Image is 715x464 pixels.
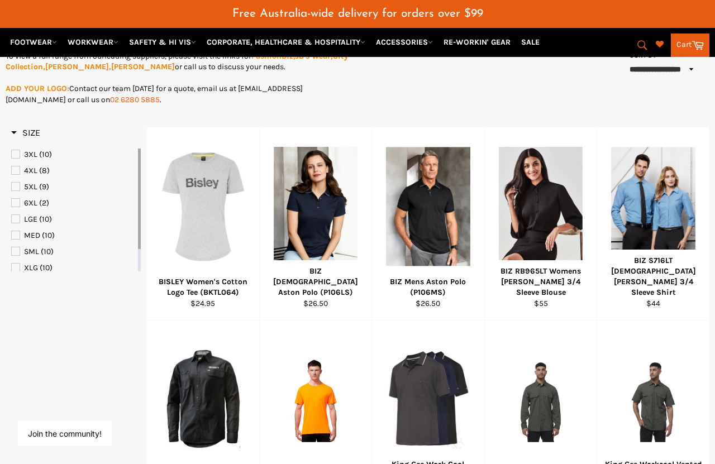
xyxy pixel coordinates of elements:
[125,32,201,52] a: SAFETY & HI VIS
[6,32,61,52] a: FOOTWEAR
[111,62,175,71] a: [PERSON_NAME]
[11,127,40,138] span: Size
[671,34,709,57] a: Cart
[24,231,40,240] span: MED
[39,198,49,208] span: (2)
[24,214,37,224] span: LGE
[274,147,358,266] img: BIZ P106LS Ladies Aston Polo - Workin Gear
[24,198,37,208] span: 6XL
[202,32,370,52] a: CORPORATE, HEALTHCARE & HOSPITALITY
[386,147,470,266] img: BIZ Mens Aston Polo - WORKIN GEAR
[39,150,52,159] span: (10)
[11,246,136,258] a: SML
[146,127,259,321] a: BISLEY Women's Cotton Logo Tee - Workin Gear BISLEY Women's Cotton Logo Tee (BKTL064) $24.95
[110,95,160,104] a: 02 6280 5885
[11,165,136,177] a: 4XL
[517,32,544,52] a: SALE
[274,358,358,442] img: HARD YAKKA 3056 Short Sleeve Neon Tee (Y19575) - Workin' Gear
[11,127,40,138] h3: Size
[11,149,136,161] a: 3XL
[42,231,55,240] span: (10)
[282,51,293,61] a: Biz
[41,247,54,256] span: (10)
[6,84,303,104] span: Contact our team [DATE] for a quote, email us at [EMAIL_ADDRESS][DOMAIN_NAME] or call us on .
[40,263,53,272] span: (10)
[6,51,357,73] p: leading suppliers, please visit the links for or call us to discuss your needs.
[154,276,252,298] div: BISLEY Women's Cotton Logo Tee (BKTL064)
[499,147,583,266] img: BIZ RB965LT Womens Lucy 3/4 Sleeve Blouse - Workin' Gear
[266,266,365,298] div: BIZ [DEMOGRAPHIC_DATA] Aston Polo (P106LS)
[24,166,37,175] span: 4XL
[11,197,136,209] a: 6XL
[11,229,136,242] a: MED
[439,32,515,52] a: RE-WORKIN' GEAR
[604,255,703,298] div: BIZ S716LT [DEMOGRAPHIC_DATA] [PERSON_NAME] 3/4 Sleeve Shirt
[295,51,331,61] a: JB's Wear
[11,262,136,274] a: XLG
[611,358,695,442] img: King Gee Workcool Vented Short Sleeve Shirt (K14030) - Workin' Gear
[371,127,484,321] a: BIZ Mens Aston Polo - WORKIN GEAR BIZ Mens Aston Polo (P106MS) $26.50
[232,8,483,20] span: Free Australia-wide delivery for orders over $99
[11,213,136,226] a: LGE
[266,298,365,309] div: $26.50
[379,298,478,309] div: $26.50
[259,127,372,321] a: BIZ P106LS Ladies Aston Polo - Workin Gear BIZ [DEMOGRAPHIC_DATA] Aston Polo (P106LS) $26.50
[39,214,52,224] span: (10)
[39,182,49,192] span: (9)
[492,266,590,298] div: BIZ RB965LT Womens [PERSON_NAME] 3/4 Sleeve Blouse
[161,346,245,455] img: FXD SECURITY Shirt (LSH 1) - Workin' Gear
[39,166,50,175] span: (8)
[604,298,703,309] div: $44
[492,298,590,309] div: $55
[597,127,709,321] a: BIZ S716LT Ladies Ellison 3/4 Sleeve Shirt - Workin' Gear BIZ S716LT [DEMOGRAPHIC_DATA] [PERSON_N...
[28,429,102,438] button: Join the community!
[63,32,123,52] a: WORKWEAR
[24,150,37,159] span: 3XL
[24,247,39,256] span: SML
[6,51,104,61] span: To view a full range from our
[6,84,69,93] strong: ADD YOUR LOGO:
[371,32,437,52] a: ACCESSORIES
[251,51,282,61] a: Fashion
[11,181,136,193] a: 5XL
[611,147,695,266] img: BIZ S716LT Ladies Ellison 3/4 Sleeve Shirt - Workin' Gear
[24,263,38,272] span: XLG
[45,62,109,71] a: [PERSON_NAME]
[24,182,37,192] span: 5XL
[379,276,478,298] div: BIZ Mens Aston Polo (P106MS)
[499,358,583,442] img: King Gee Workcool Vented Shirt (K14031) - Workin' Gear
[154,298,252,309] div: $24.95
[484,127,597,321] a: BIZ RB965LT Womens Lucy 3/4 Sleeve Blouse - Workin' Gear BIZ RB965LT Womens [PERSON_NAME] 3/4 Sle...
[386,351,470,449] img: Workin Gear King Gee Work Cool Hyperfreeze Polo S/S
[161,151,245,263] img: BISLEY Women's Cotton Logo Tee - Workin Gear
